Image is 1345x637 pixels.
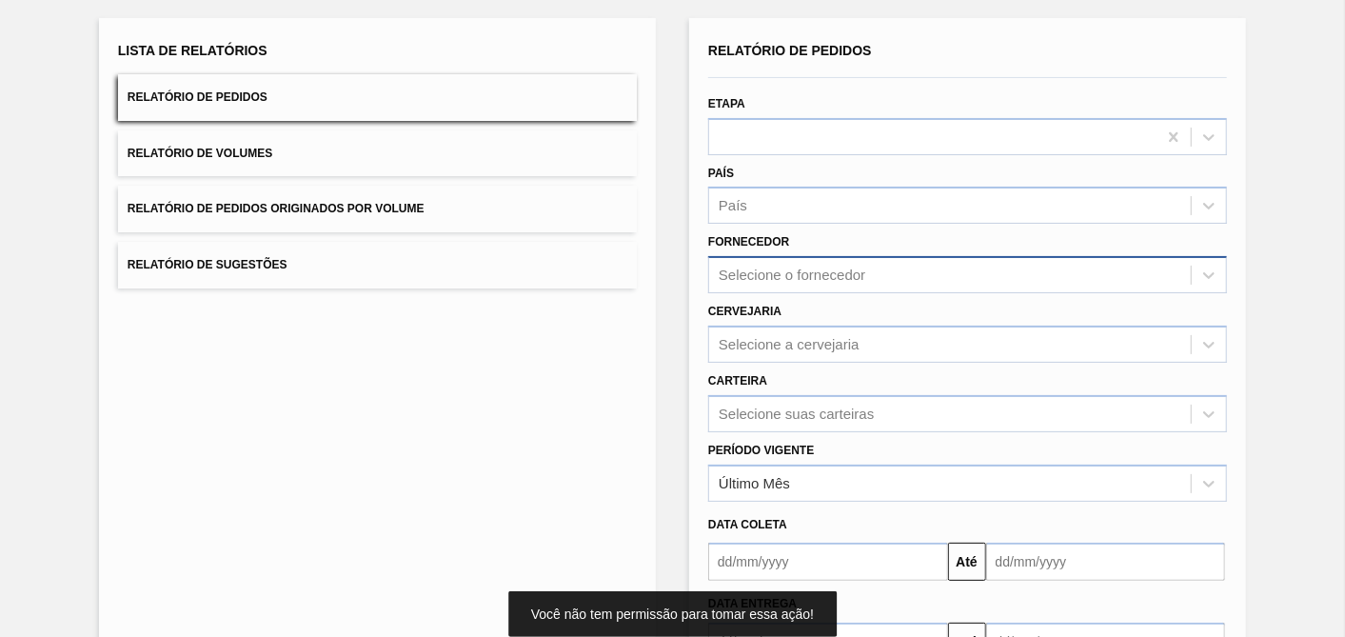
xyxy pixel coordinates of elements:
[118,242,637,289] button: Relatório de Sugestões
[719,406,874,422] div: Selecione suas carteiras
[719,268,865,284] div: Selecione o fornecedor
[531,607,814,622] span: Você não tem permissão para tomar essa ação!
[719,198,747,214] div: País
[128,90,267,104] span: Relatório de Pedidos
[118,186,637,232] button: Relatório de Pedidos Originados por Volume
[708,518,787,531] span: Data coleta
[118,130,637,177] button: Relatório de Volumes
[708,374,767,388] label: Carteira
[708,235,789,249] label: Fornecedor
[708,305,781,318] label: Cervejaria
[708,43,872,58] span: Relatório de Pedidos
[708,444,814,457] label: Período Vigente
[118,74,637,121] button: Relatório de Pedidos
[128,202,425,215] span: Relatório de Pedidos Originados por Volume
[118,43,267,58] span: Lista de Relatórios
[708,167,734,180] label: País
[948,543,986,581] button: Até
[719,336,860,352] div: Selecione a cervejaria
[128,147,272,160] span: Relatório de Volumes
[128,258,287,271] span: Relatório de Sugestões
[708,97,745,110] label: Etapa
[986,543,1226,581] input: dd/mm/yyyy
[719,475,790,491] div: Último Mês
[708,543,948,581] input: dd/mm/yyyy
